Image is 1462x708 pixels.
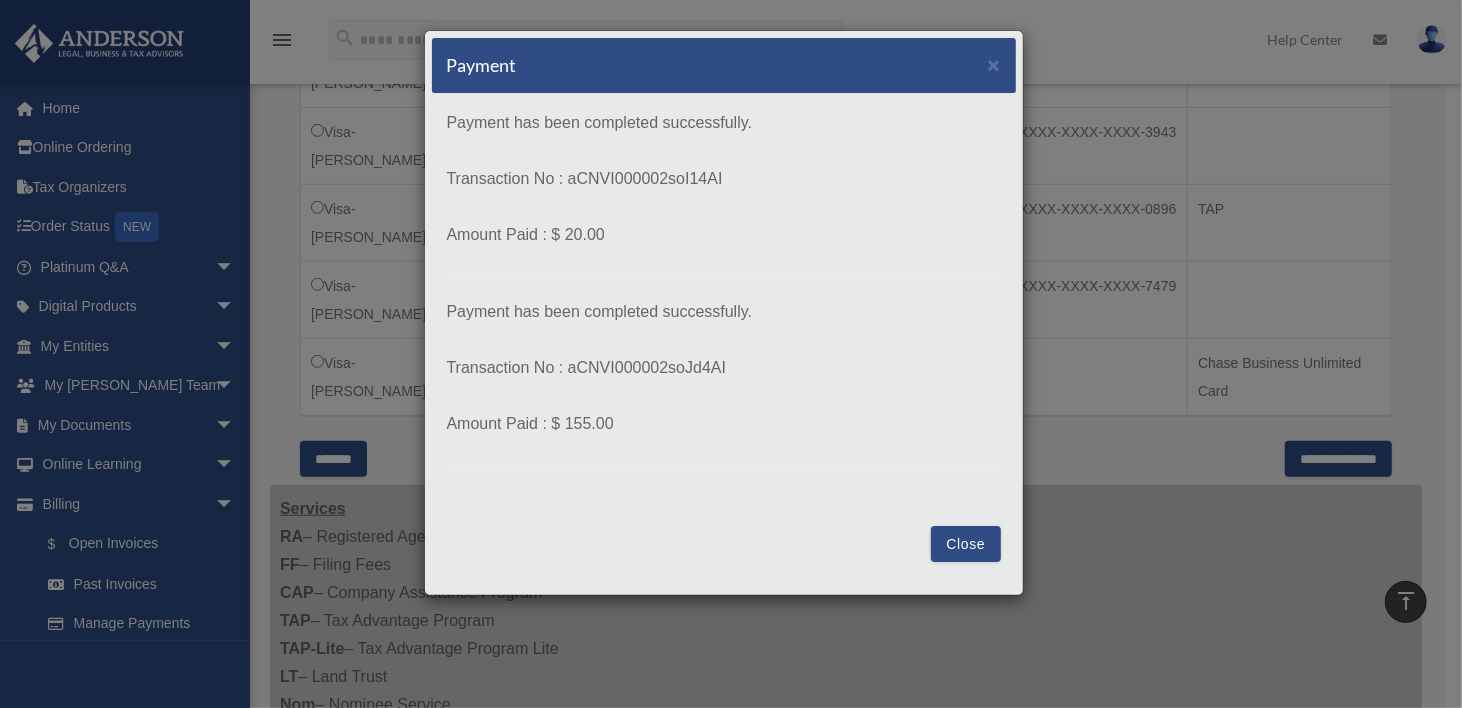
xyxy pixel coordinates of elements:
[447,109,1001,137] p: Payment has been completed successfully.
[447,354,1001,382] p: Transaction No : aCNVI000002soJd4AI
[988,54,1001,75] button: Close
[447,410,1001,438] p: Amount Paid : $ 155.00
[988,53,1001,76] span: ×
[447,53,517,78] h5: Payment
[447,221,1001,249] p: Amount Paid : $ 20.00
[447,298,1001,326] p: Payment has been completed successfully.
[447,165,1001,193] p: Transaction No : aCNVI000002soI14AI
[931,526,1000,562] button: Close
